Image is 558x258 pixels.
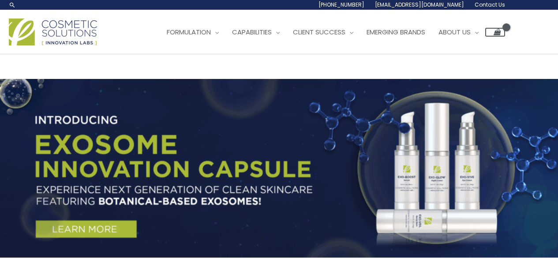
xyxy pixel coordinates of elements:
span: Emerging Brands [367,27,425,37]
nav: Site Navigation [154,19,505,45]
a: About Us [432,19,485,45]
span: [PHONE_NUMBER] [318,1,364,8]
span: Contact Us [475,1,505,8]
a: Capabilities [225,19,286,45]
span: Client Success [293,27,345,37]
a: Client Success [286,19,360,45]
a: View Shopping Cart, empty [485,28,505,37]
a: Search icon link [9,1,16,8]
span: About Us [438,27,471,37]
span: Formulation [167,27,211,37]
a: Emerging Brands [360,19,432,45]
img: Cosmetic Solutions Logo [9,19,97,45]
a: Formulation [160,19,225,45]
span: Capabilities [232,27,272,37]
span: [EMAIL_ADDRESS][DOMAIN_NAME] [375,1,464,8]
